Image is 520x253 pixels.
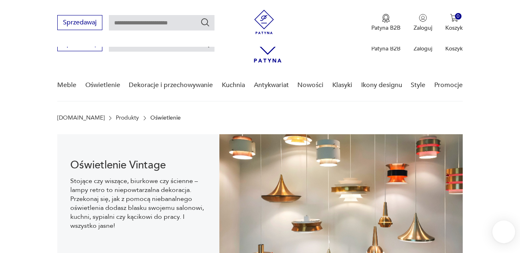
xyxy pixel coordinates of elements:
a: Ikona medaluPatyna B2B [371,14,401,32]
a: Kuchnia [222,70,245,101]
img: Ikona koszyka [450,14,458,22]
a: Sprzedawaj [57,20,102,26]
a: Meble [57,70,76,101]
p: Patyna B2B [371,24,401,32]
div: 0 [455,13,462,20]
button: Szukaj [200,17,210,27]
a: Ikony designu [361,70,402,101]
p: Koszyk [445,24,463,32]
a: Nowości [297,70,323,101]
a: [DOMAIN_NAME] [57,115,105,121]
a: Oświetlenie [85,70,120,101]
p: Oświetlenie [150,115,181,121]
iframe: Smartsupp widget button [492,220,515,243]
p: Patyna B2B [371,45,401,52]
p: Koszyk [445,45,463,52]
img: Patyna - sklep z meblami i dekoracjami vintage [252,10,276,34]
a: Klasyki [332,70,352,101]
p: Zaloguj [414,45,432,52]
button: 0Koszyk [445,14,463,32]
a: Sprzedawaj [57,41,102,47]
p: Stojące czy wiszące, biurkowe czy ścienne – lampy retro to niepowtarzalna dekoracja. Przekonaj si... [70,177,206,230]
button: Zaloguj [414,14,432,32]
img: Ikonka użytkownika [419,14,427,22]
a: Style [411,70,425,101]
a: Antykwariat [254,70,289,101]
img: Ikona medalu [382,14,390,23]
a: Promocje [434,70,463,101]
a: Produkty [116,115,139,121]
button: Patyna B2B [371,14,401,32]
p: Zaloguj [414,24,432,32]
button: Sprzedawaj [57,15,102,30]
a: Dekoracje i przechowywanie [129,70,213,101]
h1: Oświetlenie Vintage [70,160,206,170]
